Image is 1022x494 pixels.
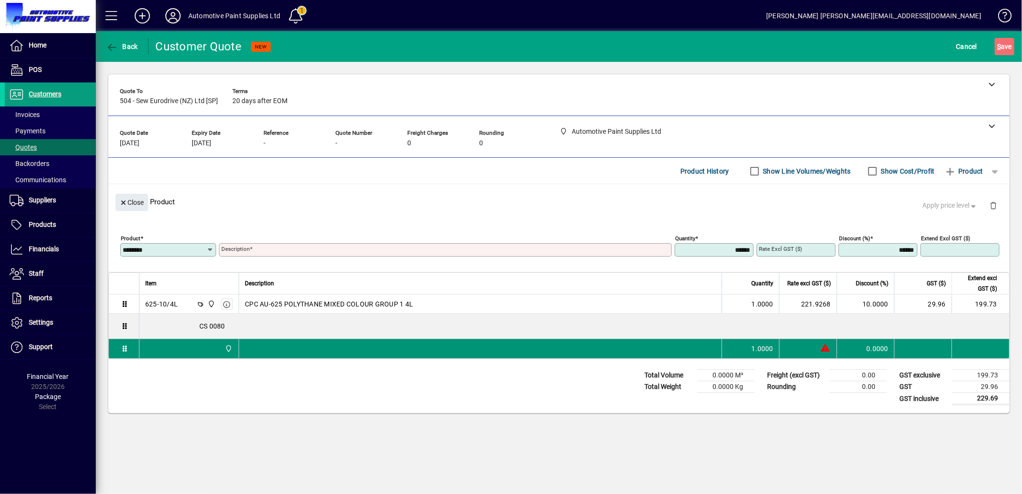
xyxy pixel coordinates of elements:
td: GST inclusive [895,393,952,405]
button: Profile [158,7,188,24]
mat-label: Product [121,235,140,242]
span: Back [106,43,138,50]
td: Total Weight [640,381,697,393]
td: 0.00 [829,370,887,381]
span: SO - Solvents [139,315,181,322]
span: Description [245,278,274,289]
span: 0 [479,140,483,147]
a: Settings [5,311,96,335]
span: Support [29,343,53,351]
div: Customer Quote [156,39,242,54]
label: Show Line Volumes/Weights [761,166,851,176]
td: 0.0000 [837,339,894,358]
button: Back [103,38,140,55]
button: Add [127,7,158,24]
a: Reports [5,286,96,310]
span: Discount (%) [856,278,888,289]
span: CPC AU-625 POLYTHANE MIXED COLOUR GROUP 1 4L [245,299,413,309]
td: 199.73 [952,294,1009,314]
span: Extend excl GST ($) [958,273,997,294]
a: Staff [5,262,96,286]
span: 20 days after EOM [232,97,287,105]
em: Gun [160,376,172,383]
span: Communications [10,176,66,184]
mat-label: Rate excl GST ($) [759,246,802,252]
span: SO - Solvents [139,279,181,287]
td: 29.96 [894,294,952,314]
button: Cancel [954,38,980,55]
mat-label: Discount (%) [839,235,870,242]
mat-option: GW/4 - 4ltr Gun Wash Thinner [120,296,234,331]
em: Wash [170,269,187,277]
span: Rate excl GST ($) [787,278,831,289]
a: Knowledge Base [991,2,1010,33]
div: GW208 - 208Lt [128,268,206,278]
a: Invoices [5,106,96,123]
button: Apply price level [919,197,982,214]
span: Financials [29,245,59,253]
span: ave [997,39,1012,54]
span: Staff [29,270,44,277]
a: Financials [5,237,96,261]
label: Show Cost/Profit [879,166,935,176]
span: Payments [10,127,46,135]
span: Suppliers [29,196,56,204]
div: 221.9268 [785,299,831,309]
span: NEW [255,44,267,50]
div: Product [108,184,1010,219]
div: 23 - Colad Gloves XL [128,375,224,385]
td: 199.73 [952,370,1010,381]
td: Rounding [762,381,829,393]
div: GW/4 - 4ltr Thinner [128,304,218,314]
em: Gun [171,340,184,348]
span: SAF - Safety Equipment [139,386,214,393]
span: 0 [407,140,411,147]
span: POS [29,66,42,73]
a: Quotes [5,139,96,155]
mat-option: GW/20 - 20ltr Gun Wash Thinner [120,331,234,367]
span: S [997,43,1001,50]
td: 0.0000 M³ [697,370,755,381]
a: Communications [5,172,96,188]
mat-label: Extend excl GST ($) [921,235,970,242]
td: 229.69 [952,393,1010,405]
span: 504 - Sew Eurodrive (NZ) Ltd [SP] [120,97,218,105]
span: Financial Year [27,373,69,380]
span: GST ($) [927,278,946,289]
button: Save [995,38,1014,55]
td: GST exclusive [895,370,952,381]
a: Payments [5,123,96,139]
td: 10.0000 [837,294,894,314]
td: GST [895,381,952,393]
span: Quantity [751,278,773,289]
button: Close [115,194,148,211]
mat-option: 23 - Colad Gun Wash Gloves XL [120,367,234,402]
app-page-header-button: Back [96,38,149,55]
a: Products [5,213,96,237]
mat-label: Quantity [675,235,695,242]
div: GW/20 - 20ltr Thinner [128,339,227,349]
a: Support [5,335,96,359]
div: CS 0080 [139,314,1009,339]
span: Package [35,393,61,400]
span: SO - Solvents [139,350,181,358]
span: - [335,140,337,147]
mat-label: Description [221,246,250,252]
a: Home [5,34,96,58]
button: Product History [677,163,733,180]
span: Product History [680,164,729,179]
app-page-header-button: Delete [982,201,1005,210]
td: Freight (excl GST) [762,370,829,381]
mat-option: GW208 - Gun Wash 208Lt [120,260,234,296]
span: Customers [29,90,61,98]
span: 1.0000 [752,299,774,309]
span: [DATE] [120,140,139,147]
td: 0.0000 Kg [697,381,755,393]
span: Backorders [10,160,49,167]
em: Gun [155,269,168,277]
span: Reports [29,294,52,302]
div: [PERSON_NAME] [PERSON_NAME][EMAIL_ADDRESS][DOMAIN_NAME] [766,8,981,24]
td: Total Volume [640,370,697,381]
button: Delete [982,194,1005,217]
span: Invoices [10,111,40,118]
